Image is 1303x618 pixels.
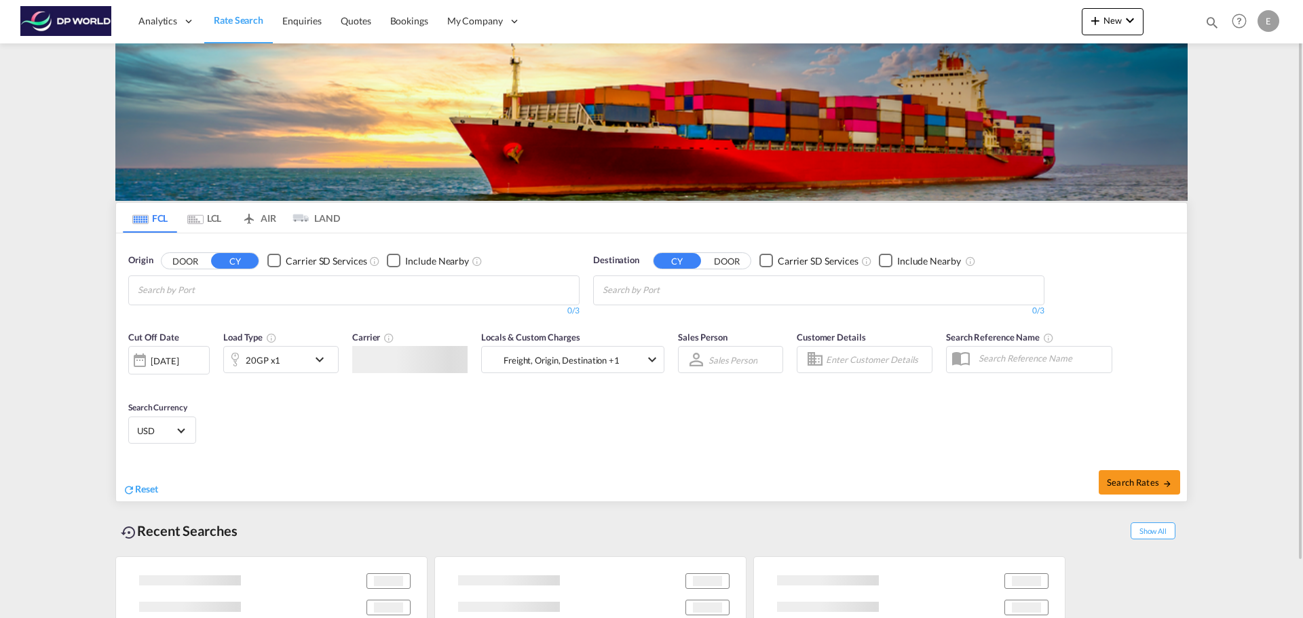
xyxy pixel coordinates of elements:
[654,253,701,269] button: CY
[1107,477,1172,488] span: Search Rates
[1082,8,1144,35] button: icon-plus 400-fgNewicon-chevron-down
[123,482,158,497] div: icon-refreshReset
[861,256,872,267] md-icon: Unchecked: Search for CY (Container Yard) services for all selected carriers.Checked : Search for...
[601,276,737,301] md-chips-wrap: Chips container with autocompletion. Enter the text area, type text to search, and then use the u...
[282,15,322,26] span: Enquiries
[138,14,177,28] span: Analytics
[241,210,257,220] md-icon: icon-airplane
[223,346,339,373] div: 20GP x1icon-chevron-down
[946,332,1054,343] span: Search Reference Name
[1205,15,1220,35] div: icon-magnify
[1205,15,1220,30] md-icon: icon-magnify
[214,14,263,26] span: Rate Search
[405,254,469,268] div: Include Nearby
[387,254,469,268] md-checkbox: Checkbox No Ink
[223,332,277,343] span: Load Type
[1087,12,1103,28] md-icon: icon-plus 400-fg
[879,254,961,268] md-checkbox: Checkbox No Ink
[177,203,231,233] md-tab-item: LCL
[136,421,189,440] md-select: Select Currency: $ USDUnited States Dollar
[1228,9,1258,34] div: Help
[128,332,179,343] span: Cut Off Date
[352,332,394,343] span: Carrier
[341,15,371,26] span: Quotes
[135,483,158,495] span: Reset
[1258,10,1279,32] div: E
[797,332,865,343] span: Customer Details
[1228,9,1251,33] span: Help
[965,256,976,267] md-icon: Unchecked: Ignores neighbouring ports when fetching rates.Checked : Includes neighbouring ports w...
[311,351,335,368] md-icon: icon-chevron-down
[231,203,286,233] md-tab-item: AIR
[678,332,728,343] span: Sales Person
[128,346,210,374] div: [DATE]
[138,279,267,301] input: Chips input.
[778,254,858,268] div: Carrier SD Services
[267,254,366,268] md-checkbox: Checkbox No Ink
[759,254,858,268] md-checkbox: Checkbox No Ink
[123,203,177,233] md-tab-item: FCL
[151,355,178,367] div: [DATE]
[128,254,153,267] span: Origin
[390,15,428,26] span: Bookings
[286,203,340,233] md-tab-item: LAND
[383,332,394,343] md-icon: The selected Trucker/Carrierwill be displayed in the rate results If the rates are from another f...
[116,233,1187,501] div: OriginDOOR CY Checkbox No InkUnchecked: Search for CY (Container Yard) services for all selected ...
[603,279,732,301] input: Chips input.
[972,348,1112,368] input: Search Reference Name
[123,484,135,496] md-icon: icon-refresh
[644,351,660,368] md-icon: icon-chevron-down
[826,349,928,370] input: Enter Customer Details
[162,253,209,269] button: DOOR
[447,14,503,28] span: My Company
[211,253,259,269] button: CY
[1131,522,1175,539] span: Show All
[121,524,137,541] md-icon: icon-backup-restore
[472,256,483,267] md-icon: Unchecked: Ignores neighbouring ports when fetching rates.Checked : Includes neighbouring ports w...
[136,276,272,301] md-chips-wrap: Chips container with autocompletion. Enter the text area, type text to search, and then use the u...
[1122,12,1138,28] md-icon: icon-chevron-down
[897,254,961,268] div: Include Nearby
[246,351,280,370] div: 20GP x1
[115,516,243,546] div: Recent Searches
[593,305,1044,317] div: 0/3
[266,332,277,343] md-icon: icon-information-outline
[369,256,380,267] md-icon: Unchecked: Search for CY (Container Yard) services for all selected carriers.Checked : Search for...
[504,351,620,370] div: Freight Origin Destination Factory Stuffing
[286,254,366,268] div: Carrier SD Services
[123,203,340,233] md-pagination-wrapper: Use the left and right arrow keys to navigate between tabs
[1099,470,1180,495] button: Search Ratesicon-arrow-right
[1087,15,1138,26] span: New
[115,43,1188,201] img: LCL+%26+FCL+BACKGROUND.png
[707,350,759,370] md-select: Sales Person
[128,305,580,317] div: 0/3
[1043,332,1054,343] md-icon: Your search will be saved by the below given name
[128,373,138,391] md-datepicker: Select
[481,332,580,343] span: Locals & Custom Charges
[137,425,175,437] span: USD
[481,346,664,373] div: Freight Origin Destination Factory Stuffingicon-chevron-down
[593,254,639,267] span: Destination
[128,402,187,412] span: Search Currency
[1163,479,1172,488] md-icon: icon-arrow-right
[703,253,751,269] button: DOOR
[20,6,112,37] img: c08ca190194411f088ed0f3ba295208c.png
